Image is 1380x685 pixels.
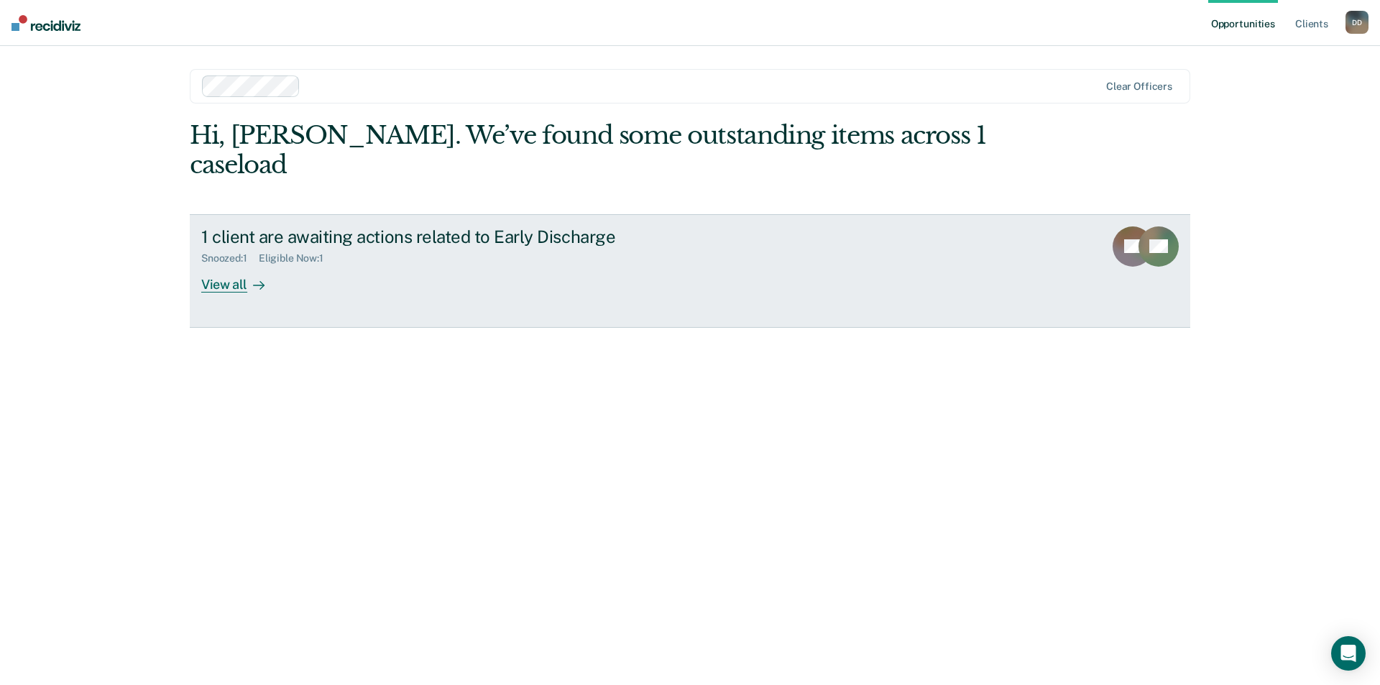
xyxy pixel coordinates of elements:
div: D D [1345,11,1368,34]
div: Eligible Now : 1 [259,252,335,265]
div: Open Intercom Messenger [1331,636,1366,671]
div: 1 client are awaiting actions related to Early Discharge [201,226,706,247]
button: DD [1345,11,1368,34]
div: Snoozed : 1 [201,252,259,265]
div: View all [201,265,282,293]
a: 1 client are awaiting actions related to Early DischargeSnoozed:1Eligible Now:1View all [190,214,1190,328]
img: Recidiviz [11,15,80,31]
div: Hi, [PERSON_NAME]. We’ve found some outstanding items across 1 caseload [190,121,990,180]
div: Clear officers [1106,81,1172,93]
